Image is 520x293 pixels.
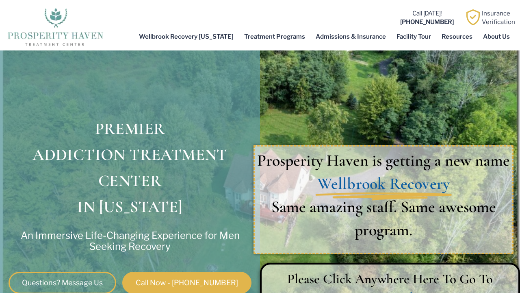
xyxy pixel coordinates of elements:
span: Please Click Anywhere Here To Go To [287,271,493,287]
a: About Us [478,27,515,46]
p: An Immersive Life-Changing Experience for Men Seeking Recovery [10,230,250,252]
img: The logo for Prosperity Haven Addiction Recovery Center. [5,6,106,46]
span: Questions? Message Us [22,279,103,286]
a: Wellbrook Recovery [US_STATE] [134,27,239,46]
a: Facility Tour [391,27,436,46]
img: Learn how Prosperity Haven, a verified substance abuse center can help you overcome your addiction [465,9,481,25]
a: Resources [436,27,478,46]
a: InsuranceVerification [482,10,515,25]
b: [PHONE_NUMBER] [400,18,454,26]
a: Prosperity Haven is getting a new name Wellbrook Recovery Same amazing staff. Same awesome program. [255,149,512,242]
a: Admissions & Insurance [310,27,391,46]
span: Prosperity Haven is getting a new name [257,151,510,170]
h1: PREMIER ADDICTION TREATMENT CENTER IN [US_STATE] [4,116,256,220]
a: Call [DATE]![PHONE_NUMBER] [400,10,454,25]
span: Same amazing staff. Same awesome program. [271,197,496,240]
a: Treatment Programs [239,27,310,46]
span: Call Now - [PHONE_NUMBER] [136,279,238,286]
